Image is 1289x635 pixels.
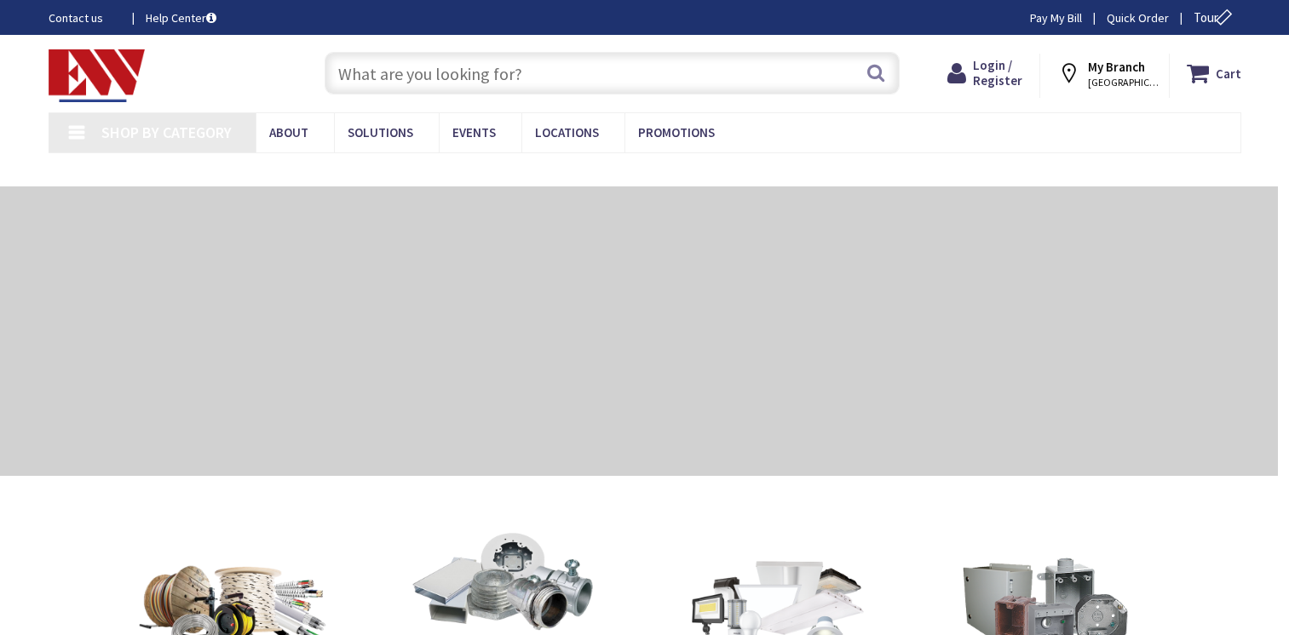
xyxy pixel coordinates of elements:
strong: My Branch [1088,59,1145,75]
input: What are you looking for? [325,52,900,94]
a: Help Center [146,9,216,26]
a: Login / Register [947,58,1022,89]
strong: Cart [1216,58,1241,89]
span: Login / Register [973,57,1022,89]
span: Locations [535,124,599,140]
a: Quick Order [1107,9,1169,26]
span: Events [452,124,496,140]
span: About [269,124,308,140]
span: Tour [1194,9,1237,26]
a: Cart [1187,58,1241,89]
span: Promotions [638,124,715,140]
a: Pay My Bill [1030,9,1082,26]
span: Shop By Category [101,123,232,142]
a: Contact us [49,9,118,26]
span: Solutions [348,124,413,140]
span: [GEOGRAPHIC_DATA], [GEOGRAPHIC_DATA] [1088,76,1160,89]
img: Electrical Wholesalers, Inc. [49,49,146,102]
div: My Branch [GEOGRAPHIC_DATA], [GEOGRAPHIC_DATA] [1057,58,1153,89]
